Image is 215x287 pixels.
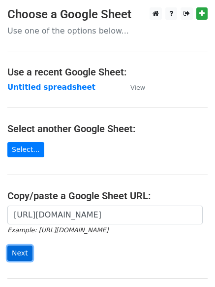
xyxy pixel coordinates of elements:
iframe: Chat Widget [166,240,215,287]
input: Paste your Google Sheet URL here [7,206,203,224]
a: View [121,83,145,92]
h3: Choose a Google Sheet [7,7,208,22]
h4: Copy/paste a Google Sheet URL: [7,190,208,202]
a: Select... [7,142,44,157]
small: Example: [URL][DOMAIN_NAME] [7,226,108,234]
small: View [130,84,145,91]
input: Next [7,246,32,261]
h4: Use a recent Google Sheet: [7,66,208,78]
a: Untitled spreadsheet [7,83,95,92]
h4: Select another Google Sheet: [7,123,208,135]
p: Use one of the options below... [7,26,208,36]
